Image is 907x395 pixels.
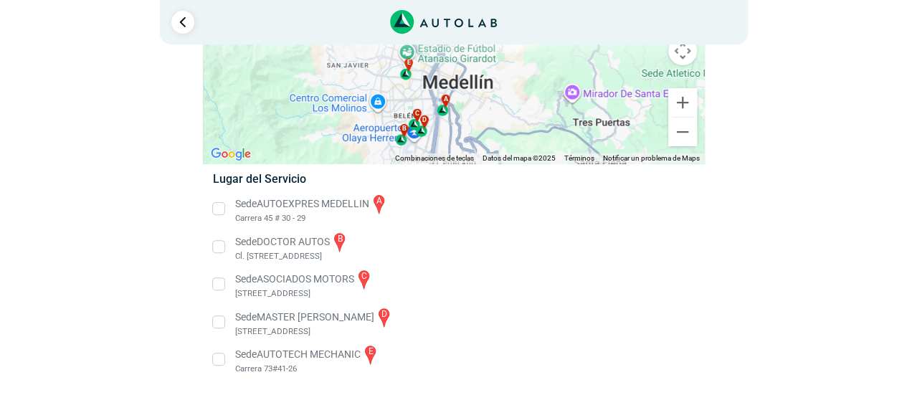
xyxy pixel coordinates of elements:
[207,145,255,163] a: Abre esta zona en Google Maps (se abre en una nueva ventana)
[483,154,556,162] span: Datos del mapa ©2025
[443,95,447,105] span: a
[207,145,255,163] img: Google
[407,58,410,68] span: e
[422,115,426,125] span: d
[414,108,419,118] span: c
[402,124,406,134] span: b
[668,37,697,65] button: Controles de visualización del mapa
[668,118,697,146] button: Reducir
[564,154,594,162] a: Términos (se abre en una nueva pestaña)
[171,11,194,34] a: Ir al paso anterior
[668,88,697,117] button: Ampliar
[390,14,497,28] a: Link al sitio de autolab
[603,154,700,162] a: Notificar un problema de Maps
[395,153,474,163] button: Combinaciones de teclas
[213,172,694,186] h5: Lugar del Servicio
